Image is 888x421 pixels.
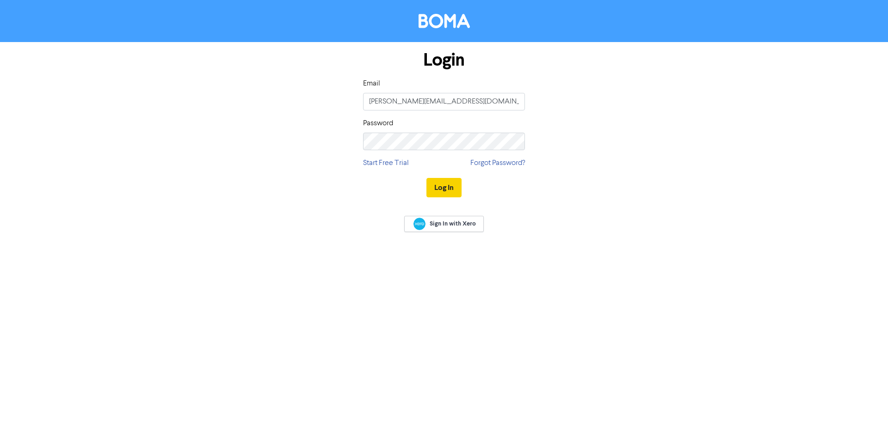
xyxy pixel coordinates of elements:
[363,49,525,71] h1: Login
[404,216,484,232] a: Sign In with Xero
[419,14,470,28] img: BOMA Logo
[363,158,409,169] a: Start Free Trial
[430,220,476,228] span: Sign In with Xero
[363,118,393,129] label: Password
[413,218,425,230] img: Xero logo
[426,178,462,197] button: Log In
[363,78,380,89] label: Email
[470,158,525,169] a: Forgot Password?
